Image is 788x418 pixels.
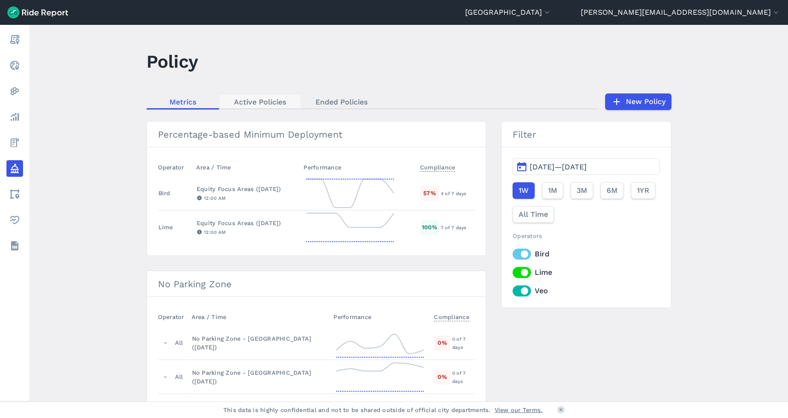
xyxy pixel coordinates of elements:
[452,369,474,385] div: 0 of 7 days
[441,189,474,197] div: 4 of 7 days
[219,95,301,109] a: Active Policies
[607,185,618,196] span: 6M
[301,95,382,109] a: Ended Policies
[577,185,587,196] span: 3M
[452,335,474,351] div: 0 of 7 days
[530,163,587,171] span: [DATE]—[DATE]
[519,209,548,220] span: All Time
[513,158,660,175] button: [DATE]—[DATE]
[519,185,529,196] span: 1W
[6,31,23,48] a: Report
[6,212,23,228] a: Health
[175,372,183,381] div: All
[601,182,624,199] button: 6M
[158,158,193,176] th: Operator
[434,370,450,384] div: 0 %
[420,186,439,200] div: 57 %
[197,228,296,236] div: 12:00 AM
[193,158,300,176] th: Area / Time
[6,238,23,254] a: Datasets
[513,182,535,199] button: 1W
[495,406,543,414] a: View our Terms.
[147,122,486,147] h3: Percentage-based Minimum Deployment
[188,308,330,326] th: Area / Time
[6,186,23,203] a: Areas
[513,267,660,278] label: Lime
[146,95,219,109] a: Metrics
[513,249,660,260] label: Bird
[542,182,563,199] button: 1M
[158,223,173,232] div: Lime
[631,182,655,199] button: 1YR
[434,311,469,321] span: Compliance
[6,57,23,74] a: Realtime
[502,122,671,147] h3: Filter
[197,185,296,193] div: Equity Focus Areas ([DATE])
[513,206,554,223] button: All Time
[158,189,170,197] div: Bird
[197,194,296,202] div: 12:00 AM
[147,271,486,297] h3: No Parking Zone
[420,220,439,234] div: 100 %
[441,223,474,232] div: 7 of 7 days
[7,6,68,18] img: Ride Report
[158,308,188,326] th: Operator
[548,185,557,196] span: 1M
[192,334,326,352] div: No Parking Zone - [GEOGRAPHIC_DATA] ([DATE])
[571,182,593,199] button: 3M
[434,336,450,350] div: 0 %
[197,219,296,227] div: Equity Focus Areas ([DATE])
[300,158,416,176] th: Performance
[605,93,671,110] a: New Policy
[6,83,23,99] a: Heatmaps
[513,285,660,296] label: Veo
[465,7,552,18] button: [GEOGRAPHIC_DATA]
[6,109,23,125] a: Analyze
[513,232,542,239] span: Operators
[330,308,430,326] th: Performance
[6,160,23,177] a: Policy
[420,161,455,172] span: Compliance
[192,368,326,386] div: No Parking Zone - [GEOGRAPHIC_DATA] ([DATE])
[146,49,198,74] h1: Policy
[581,7,781,18] button: [PERSON_NAME][EMAIL_ADDRESS][DOMAIN_NAME]
[175,338,183,347] div: All
[6,134,23,151] a: Fees
[637,185,649,196] span: 1YR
